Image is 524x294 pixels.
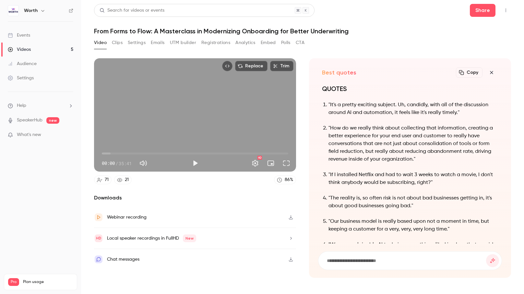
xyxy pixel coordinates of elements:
button: Analytics [235,38,256,48]
span: 35:41 [119,160,132,167]
button: Settings [128,38,146,48]
h1: From Forms to Flow: A Masterclass in Modernizing Onboarding for Better Underwriting [94,27,511,35]
button: Turn on miniplayer [264,157,277,170]
div: 00:00 [102,160,132,167]
p: "Our business model is really based upon not a moment in time, but keeping a customer for a very,... [328,218,498,233]
p: "If I installed Netflix and had to wait 3 weeks to watch a movie, I don't think anybody would be ... [328,171,498,187]
button: Replace [235,61,268,71]
span: New [183,234,196,242]
span: Plan usage [23,279,73,285]
div: Videos [8,46,31,53]
div: Local speaker recordings in FullHD [107,234,196,242]
span: / [115,160,118,167]
button: CTA [296,38,304,48]
button: Embed [261,38,276,48]
div: Settings [8,75,34,81]
div: 86 % [285,176,293,183]
button: Polls [281,38,291,48]
p: "The reality is, so often risk is not about bad businesses getting in, it's about good businesses... [328,194,498,210]
button: Copy [456,67,482,78]
div: 21 [125,176,129,183]
p: "How do we really think about collecting that information, creating a better experience for your ... [328,124,498,163]
div: Audience [8,61,37,67]
button: UTM builder [170,38,196,48]
span: What's new [17,131,41,138]
button: Mute [137,157,150,170]
button: Settings [249,157,262,170]
button: Clips [112,38,123,48]
button: Top Bar Actions [501,5,511,16]
img: Worth [8,6,18,16]
li: help-dropdown-opener [8,102,73,109]
button: Play [189,157,202,170]
span: Pro [8,278,19,286]
a: 86% [274,175,296,184]
button: Video [94,38,107,48]
span: Help [17,102,26,109]
button: Trim [270,61,293,71]
button: Share [470,4,495,17]
p: "It's a pretty exciting subject. Uh, candidly, with all of the discussion around AI and automatio... [328,101,498,117]
p: "We use explainable AI techniques, so things like Limehap that provide every single decision maki... [328,241,498,264]
a: SpeakerHub [17,117,42,124]
div: Search for videos or events [100,7,164,14]
h2: Downloads [94,194,296,202]
h1: QUOTES [322,84,498,93]
span: 00:00 [102,160,115,167]
div: Webinar recording [107,213,147,221]
h6: Worth [24,7,38,14]
h2: Best quotes [322,69,356,76]
a: 21 [114,175,132,184]
span: new [46,117,59,124]
button: Embed video [222,61,232,71]
div: Chat messages [107,255,139,263]
button: Emails [151,38,164,48]
button: Full screen [280,157,293,170]
div: Events [8,32,30,39]
button: Registrations [201,38,230,48]
div: 71 [105,176,109,183]
div: HD [257,156,262,160]
a: 71 [94,175,112,184]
